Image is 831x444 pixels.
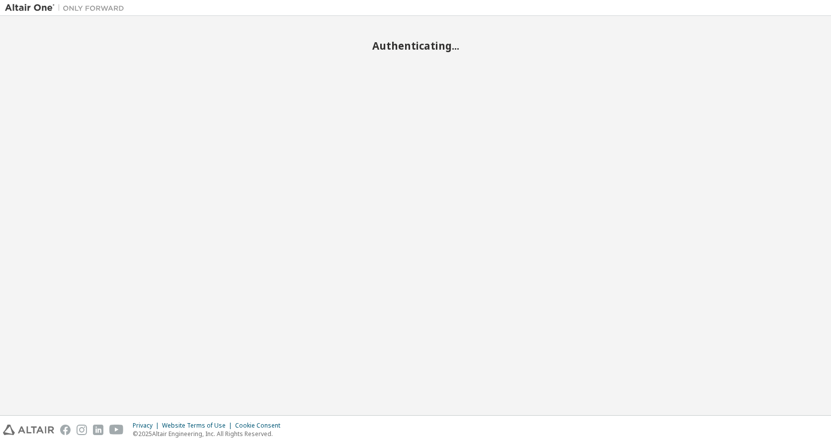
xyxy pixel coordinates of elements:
[5,3,129,13] img: Altair One
[133,422,162,430] div: Privacy
[235,422,286,430] div: Cookie Consent
[3,425,54,435] img: altair_logo.svg
[133,430,286,438] p: © 2025 Altair Engineering, Inc. All Rights Reserved.
[93,425,103,435] img: linkedin.svg
[77,425,87,435] img: instagram.svg
[162,422,235,430] div: Website Terms of Use
[60,425,71,435] img: facebook.svg
[5,39,826,52] h2: Authenticating...
[109,425,124,435] img: youtube.svg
